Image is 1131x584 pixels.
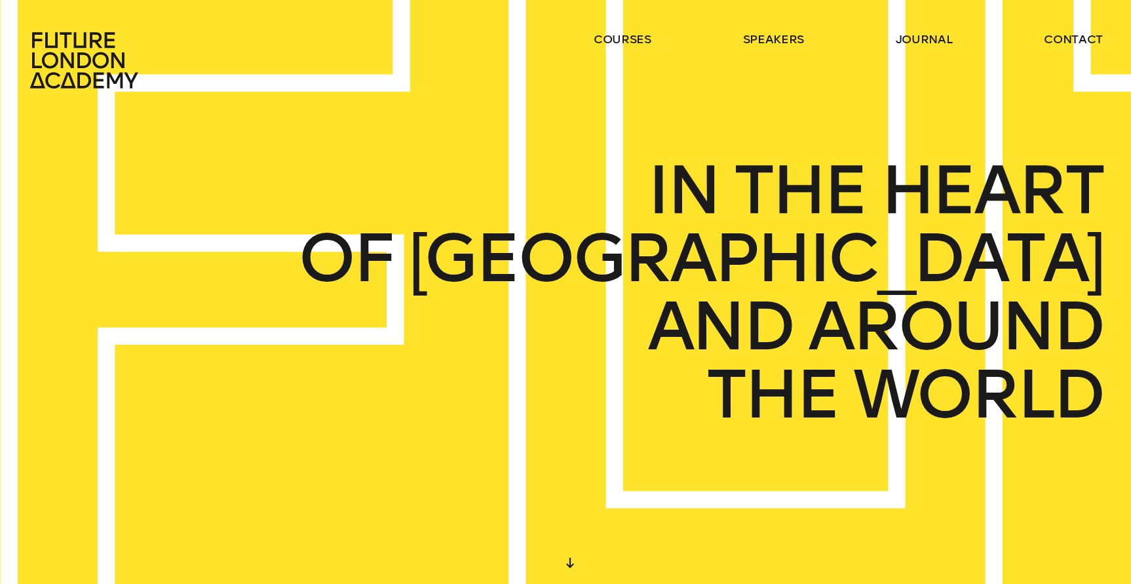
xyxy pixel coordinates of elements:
[896,31,953,47] a: journal
[734,156,866,224] span: THE
[808,292,1103,360] span: AROUND
[647,156,719,224] span: IN
[409,224,1103,292] span: [GEOGRAPHIC_DATA]
[1044,31,1103,47] a: contact
[594,31,651,47] a: courses
[853,360,1103,429] span: WORLD
[743,31,804,47] a: speakers
[706,360,838,429] span: THE
[647,292,793,360] span: AND
[298,224,394,292] span: OF
[881,156,1103,224] span: HEART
